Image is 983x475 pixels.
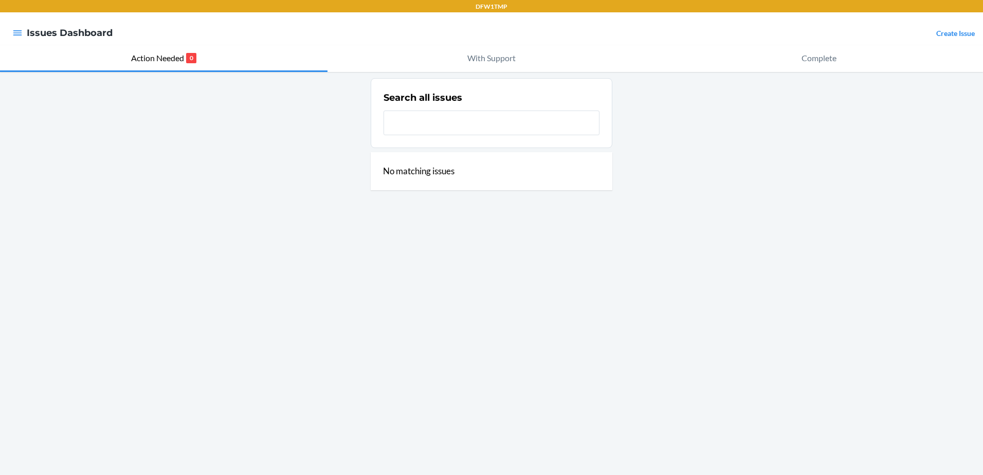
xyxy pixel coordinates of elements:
[186,53,196,63] p: 0
[327,45,655,72] button: With Support
[656,45,983,72] button: Complete
[467,52,516,64] p: With Support
[27,26,113,40] h4: Issues Dashboard
[384,91,462,104] h2: Search all issues
[371,152,612,190] div: No matching issues
[476,2,507,11] p: DFW1TMP
[131,52,184,64] p: Action Needed
[802,52,836,64] p: Complete
[936,29,975,38] a: Create Issue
